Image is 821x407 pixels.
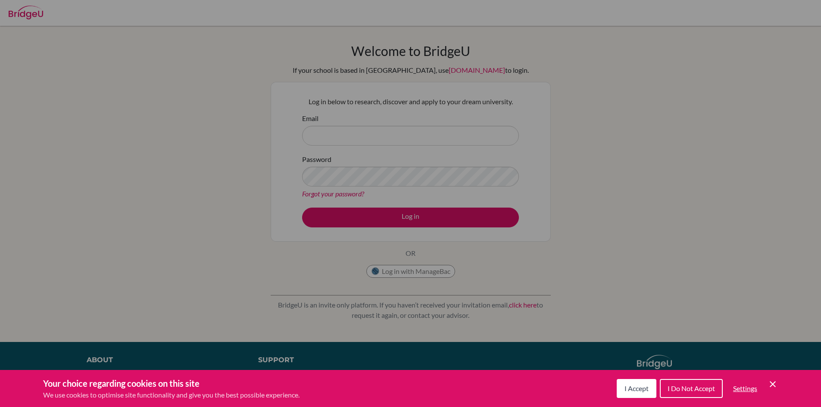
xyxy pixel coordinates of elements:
button: Settings [726,380,764,397]
button: I Do Not Accept [660,379,723,398]
button: Save and close [768,379,778,389]
button: I Accept [617,379,656,398]
span: I Do Not Accept [668,384,715,392]
span: I Accept [624,384,649,392]
span: Settings [733,384,757,392]
p: We use cookies to optimise site functionality and give you the best possible experience. [43,390,300,400]
h3: Your choice regarding cookies on this site [43,377,300,390]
